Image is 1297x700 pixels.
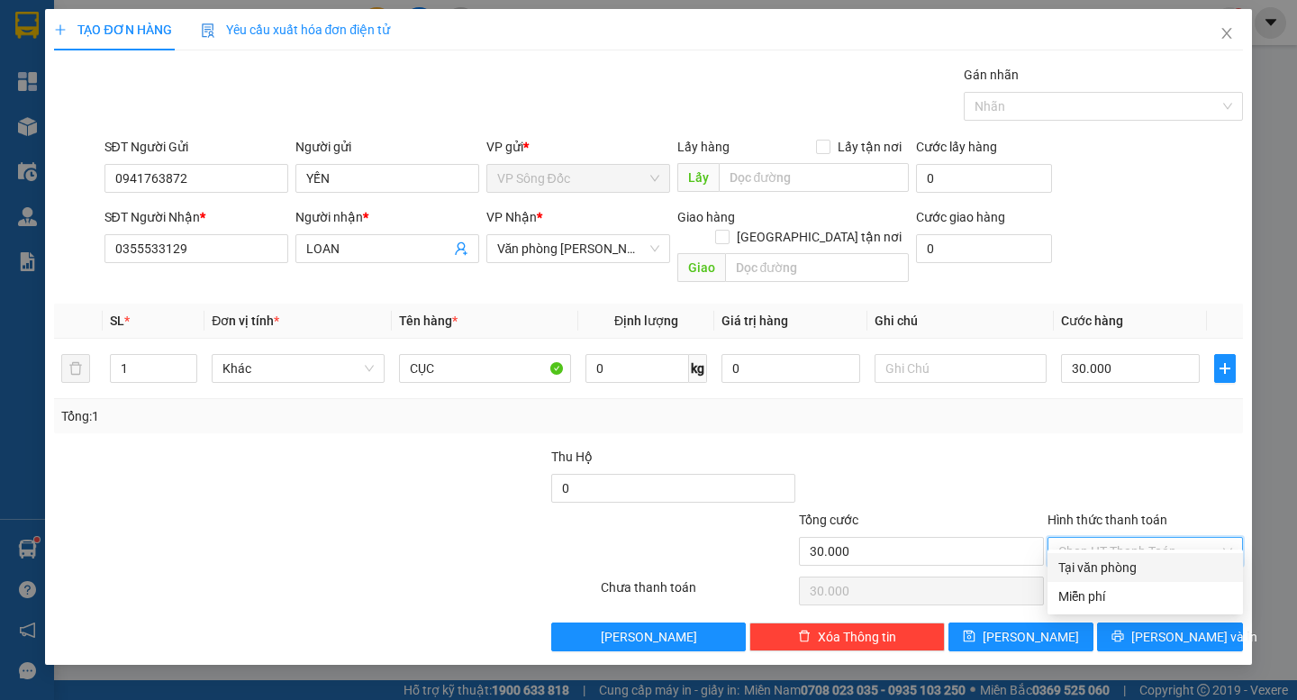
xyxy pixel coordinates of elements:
[104,12,255,34] b: [PERSON_NAME]
[1061,314,1123,328] span: Cước hàng
[798,630,811,644] span: delete
[222,355,373,382] span: Khác
[201,23,215,38] img: icon
[486,137,670,157] div: VP gửi
[677,140,730,154] span: Lấy hàng
[295,207,479,227] div: Người nhận
[8,113,216,142] b: GỬI : VP Sông Đốc
[719,163,909,192] input: Dọc đường
[61,406,502,426] div: Tổng: 1
[104,66,118,80] span: phone
[454,241,468,256] span: user-add
[8,62,343,85] li: 02839.63.63.63
[551,623,747,651] button: [PERSON_NAME]
[295,137,479,157] div: Người gửi
[599,577,798,609] div: Chưa thanh toán
[104,43,118,58] span: environment
[212,314,279,328] span: Đơn vị tính
[916,210,1005,224] label: Cước giao hàng
[1097,623,1242,651] button: printer[PERSON_NAME] và In
[916,140,997,154] label: Cước lấy hàng
[1202,9,1252,59] button: Close
[551,450,593,464] span: Thu Hộ
[54,23,171,37] span: TẠO ĐƠN HÀNG
[749,623,945,651] button: deleteXóa Thông tin
[486,210,537,224] span: VP Nhận
[399,314,458,328] span: Tên hàng
[677,253,725,282] span: Giao
[725,253,909,282] input: Dọc đường
[730,227,909,247] span: [GEOGRAPHIC_DATA] tận nơi
[875,354,1047,383] input: Ghi Chú
[497,165,659,192] span: VP Sông Đốc
[818,627,896,647] span: Xóa Thông tin
[1214,354,1236,383] button: plus
[110,314,124,328] span: SL
[1058,586,1232,606] div: Miễn phí
[916,234,1052,263] input: Cước giao hàng
[614,314,678,328] span: Định lượng
[104,207,288,227] div: SĐT Người Nhận
[1220,26,1234,41] span: close
[867,304,1054,339] th: Ghi chú
[8,40,343,62] li: 85 [PERSON_NAME]
[677,210,735,224] span: Giao hàng
[399,354,571,383] input: VD: Bàn, Ghế
[54,23,67,36] span: plus
[689,354,707,383] span: kg
[721,354,860,383] input: 0
[1131,627,1257,647] span: [PERSON_NAME] và In
[497,235,659,262] span: Văn phòng Hồ Chí Minh
[201,23,391,37] span: Yêu cầu xuất hóa đơn điện tử
[1111,630,1124,644] span: printer
[1058,558,1232,577] div: Tại văn phòng
[948,623,1093,651] button: save[PERSON_NAME]
[799,513,858,527] span: Tổng cước
[721,314,788,328] span: Giá trị hàng
[677,163,719,192] span: Lấy
[916,164,1052,193] input: Cước lấy hàng
[964,68,1019,82] label: Gán nhãn
[983,627,1079,647] span: [PERSON_NAME]
[104,137,288,157] div: SĐT Người Gửi
[830,137,909,157] span: Lấy tận nơi
[61,354,90,383] button: delete
[601,627,697,647] span: [PERSON_NAME]
[963,630,975,644] span: save
[1215,361,1235,376] span: plus
[1048,513,1167,527] label: Hình thức thanh toán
